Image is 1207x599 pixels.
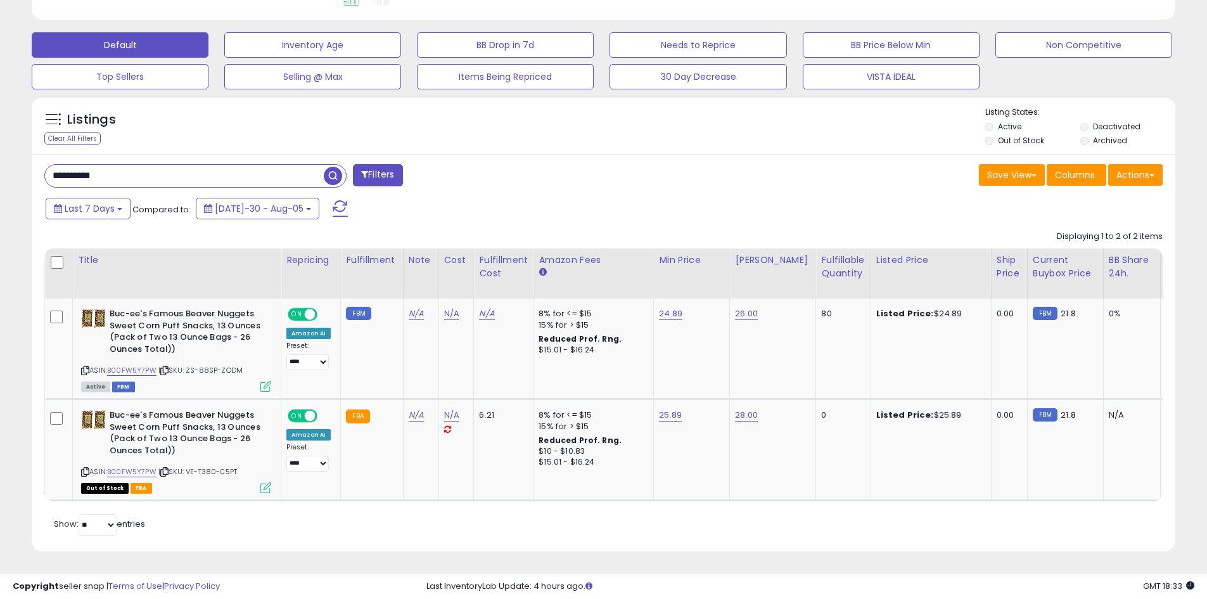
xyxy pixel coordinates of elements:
small: FBM [1033,408,1057,422]
a: N/A [444,409,459,422]
div: BB Share 24h. [1109,254,1155,280]
div: Ship Price [997,254,1022,280]
label: Active [998,121,1021,132]
div: seller snap | | [13,581,220,593]
button: Inventory Age [224,32,401,58]
div: Current Buybox Price [1033,254,1098,280]
img: 51p7-pz1jdL._SL40_.jpg [81,409,106,430]
small: FBA [346,409,369,423]
span: | SKU: ZS-88SP-ZODM [158,365,243,375]
div: Last InventoryLab Update: 4 hours ago. [426,581,1194,593]
small: FBM [346,307,371,320]
div: Amazon Fees [539,254,648,267]
button: Actions [1108,164,1163,186]
div: $24.89 [876,308,981,319]
b: Listed Price: [876,409,934,421]
div: Min Price [659,254,724,267]
button: Default [32,32,208,58]
div: 15% for > $15 [539,421,644,432]
b: Listed Price: [876,307,934,319]
small: Amazon Fees. [539,267,546,278]
a: Privacy Policy [164,580,220,592]
div: 6.21 [479,409,523,421]
div: Fulfillable Quantity [821,254,865,280]
button: Needs to Reprice [610,32,786,58]
button: Save View [979,164,1045,186]
div: 15% for > $15 [539,319,644,331]
div: Preset: [286,443,331,472]
div: N/A [1109,409,1151,421]
a: B00FW5Y7PW [107,467,156,477]
div: 0.00 [997,409,1018,421]
a: 26.00 [735,307,758,320]
span: ON [289,411,305,422]
div: Preset: [286,342,331,370]
button: Top Sellers [32,64,208,89]
b: Buc-ee's Famous Beaver Nuggets Sweet Corn Puff Snacks, 13 Ounces (Pack of Two 13 Ounce Bags - 26 ... [110,409,264,460]
span: Columns [1055,169,1095,181]
span: | SKU: VE-T380-C5PT [158,467,237,477]
strong: Copyright [13,580,59,592]
span: All listings that are currently out of stock and unavailable for purchase on Amazon [81,483,129,494]
div: $25.89 [876,409,981,421]
span: Show: entries [54,518,145,530]
a: 28.00 [735,409,758,422]
span: 21.8 [1061,307,1076,319]
span: 21.8 [1061,409,1076,421]
a: N/A [409,409,424,422]
img: 51p7-pz1jdL._SL40_.jpg [81,308,106,328]
div: $15.01 - $16.24 [539,457,644,468]
div: Amazon AI [286,429,331,441]
button: 30 Day Decrease [610,64,786,89]
div: Fulfillment Cost [479,254,528,280]
label: Deactivated [1093,121,1140,132]
div: Clear All Filters [44,132,101,145]
div: Note [409,254,433,267]
span: 2025-08-13 18:33 GMT [1143,580,1194,592]
div: 8% for <= $15 [539,308,644,319]
a: 24.89 [659,307,682,320]
span: Last 7 Days [65,202,115,215]
div: Amazon AI [286,328,331,339]
a: N/A [479,307,494,320]
b: Buc-ee's Famous Beaver Nuggets Sweet Corn Puff Snacks, 13 Ounces (Pack of Two 13 Ounce Bags - 26 ... [110,308,264,358]
label: Archived [1093,135,1127,146]
div: 0 [821,409,860,421]
span: Compared to: [132,203,191,216]
button: BB Drop in 7d [417,32,594,58]
p: Listing States: [985,106,1175,119]
button: BB Price Below Min [803,32,980,58]
label: Out of Stock [998,135,1044,146]
div: 80 [821,308,860,319]
span: FBM [112,382,135,392]
div: Fulfillment [346,254,397,267]
button: Last 7 Days [46,198,131,219]
button: [DATE]-30 - Aug-05 [196,198,319,219]
span: OFF [316,309,336,320]
div: ASIN: [81,308,271,390]
div: Cost [444,254,469,267]
b: Reduced Prof. Rng. [539,435,622,446]
div: 0.00 [997,308,1018,319]
div: Listed Price [876,254,986,267]
a: Terms of Use [108,580,162,592]
button: Columns [1047,164,1106,186]
div: $15.01 - $16.24 [539,345,644,356]
button: Non Competitive [995,32,1172,58]
div: ASIN: [81,409,271,492]
button: Filters [353,164,402,186]
div: [PERSON_NAME] [735,254,810,267]
div: Repricing [286,254,335,267]
div: 0% [1109,308,1151,319]
div: Title [78,254,276,267]
button: VISTA IDEAL [803,64,980,89]
a: B00FW5Y7PW [107,365,156,376]
span: All listings currently available for purchase on Amazon [81,382,110,392]
span: [DATE]-30 - Aug-05 [215,202,303,215]
div: 8% for <= $15 [539,409,644,421]
button: Items Being Repriced [417,64,594,89]
a: N/A [444,307,459,320]
h5: Listings [67,111,116,129]
a: N/A [409,307,424,320]
div: $10 - $10.83 [539,446,644,457]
